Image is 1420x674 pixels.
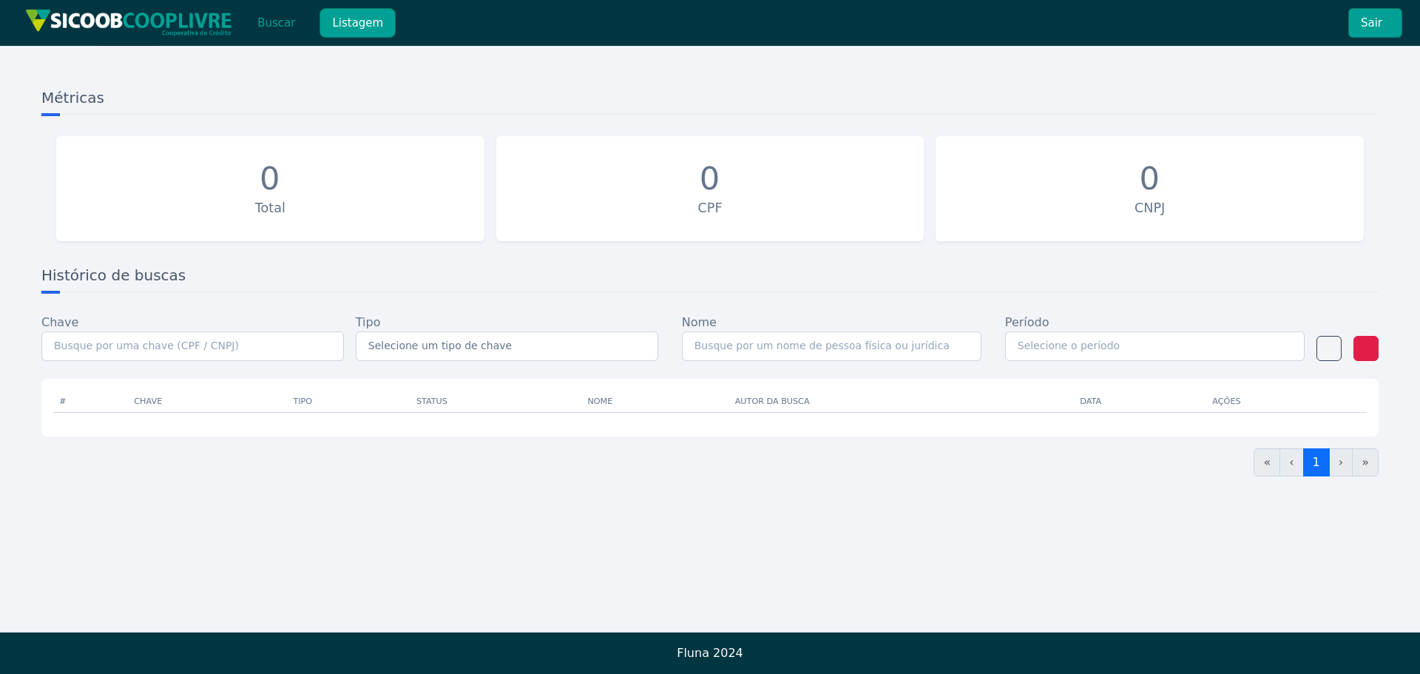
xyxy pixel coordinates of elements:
[287,391,410,413] th: Tipo
[1074,391,1206,413] th: Data
[53,391,128,413] th: #
[677,646,743,660] span: Fluna 2024
[581,391,728,413] th: Nome
[1303,448,1330,476] a: 1
[1005,314,1049,331] label: Período
[729,391,1075,413] th: Autor da busca
[41,331,344,361] input: Busque por uma chave (CPF / CNPJ)
[410,391,582,413] th: Status
[943,198,1356,218] div: CNPJ
[1005,331,1305,361] input: Selecione o período
[41,314,78,331] label: Chave
[41,265,1379,292] h3: Histórico de buscas
[700,160,720,198] div: 0
[356,314,381,331] label: Tipo
[25,9,232,36] img: img/sicoob_cooplivre.png
[1206,391,1367,413] th: Ações
[504,198,917,218] div: CPF
[245,8,308,38] button: Buscar
[64,198,477,218] div: Total
[1348,8,1402,38] button: Sair
[41,87,1379,115] h3: Métricas
[260,160,280,198] div: 0
[128,391,287,413] th: Chave
[682,331,981,361] input: Busque por um nome de pessoa física ou jurídica
[682,314,717,331] label: Nome
[319,8,396,38] button: Listagem
[1139,160,1160,198] div: 0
